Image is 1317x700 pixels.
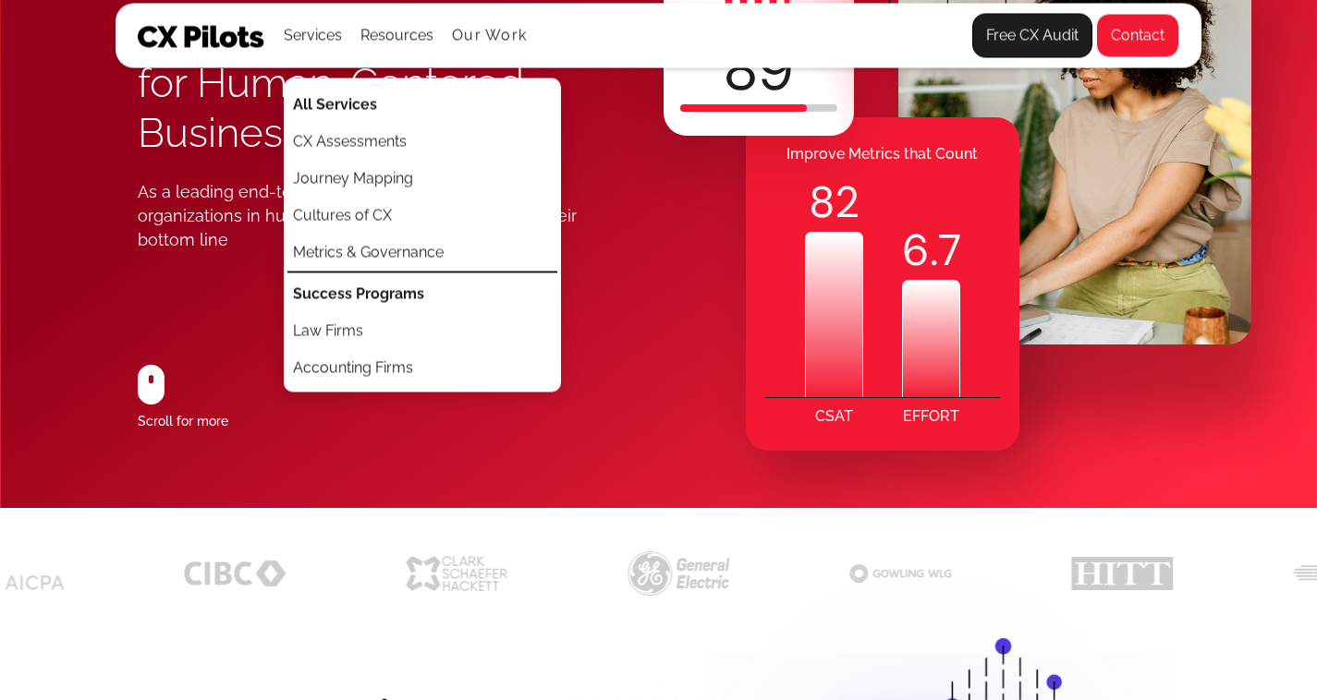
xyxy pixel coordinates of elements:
[902,221,960,280] div: .
[293,95,377,113] strong: All Services
[284,78,561,392] nav: Services
[406,556,507,590] img: Customer experience CX for accounting firms CSH logo
[138,408,228,434] div: Scroll for more
[288,82,382,124] a: All Services
[723,41,794,100] div: 89
[288,313,368,350] a: Law Firms
[938,221,961,280] code: 7
[288,272,429,313] a: Success Programs
[815,398,853,435] div: CSAT
[293,284,424,302] strong: Success Programs
[360,4,433,66] div: Resources
[849,563,951,582] img: Customer experience CX for law firms Gowling logo
[805,173,863,232] div: 82
[138,180,615,252] div: As a leading end-to-end CX consultancy, we engage organizations in human-centered business to dri...
[903,398,959,435] div: EFFORT
[288,161,418,198] a: Journey Mapping
[452,27,527,43] a: Our Work
[902,221,930,280] code: 6
[288,235,448,272] a: Metrics & Governance
[284,4,342,66] div: Services
[138,8,659,158] h1: Experience Management for Human-Centered Business
[1096,13,1179,57] a: Contact
[284,22,342,48] div: Services
[1071,556,1173,589] img: Customer experience CX for construction contractor firms HITT logo
[288,198,396,235] a: Cultures of CX
[184,560,286,585] img: Customer experience CX for banks CIBC logo
[746,136,1019,173] div: Improve Metrics that Count
[972,13,1092,57] a: Free CX Audit
[288,350,418,387] a: Accounting Firms
[288,124,411,161] a: CX Assessments
[360,22,433,48] div: Resources
[628,551,729,596] img: Customer experience CX for GE GE logo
